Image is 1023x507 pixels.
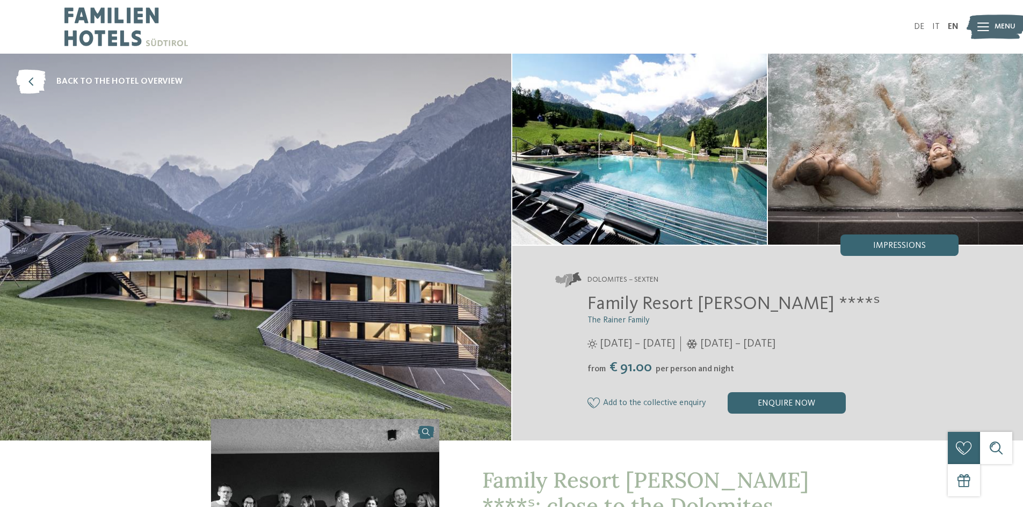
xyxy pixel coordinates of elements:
img: Our family hotel in Sexten, your holiday home in the Dolomiten [768,54,1023,245]
span: Family Resort [PERSON_NAME] ****ˢ [587,295,880,313]
span: [DATE] – [DATE] [700,336,775,351]
a: DE [914,23,924,31]
a: EN [948,23,959,31]
span: Dolomites – Sexten [587,275,658,285]
span: The Rainer Family [587,316,650,325]
i: Opening times in summer [587,339,597,349]
a: back to the hotel overview [16,70,183,94]
span: per person and night [656,365,734,373]
span: € 91.00 [607,361,655,374]
a: IT [932,23,940,31]
span: from [587,365,606,373]
span: Impressions [873,241,926,250]
span: back to the hotel overview [56,76,183,87]
span: Menu [995,21,1015,32]
span: Add to the collective enquiry [603,399,706,408]
span: [DATE] – [DATE] [600,336,675,351]
img: Our family hotel in Sexten, your holiday home in the Dolomiten [512,54,767,245]
i: Opening times in winter [686,339,698,349]
div: enquire now [728,392,846,414]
